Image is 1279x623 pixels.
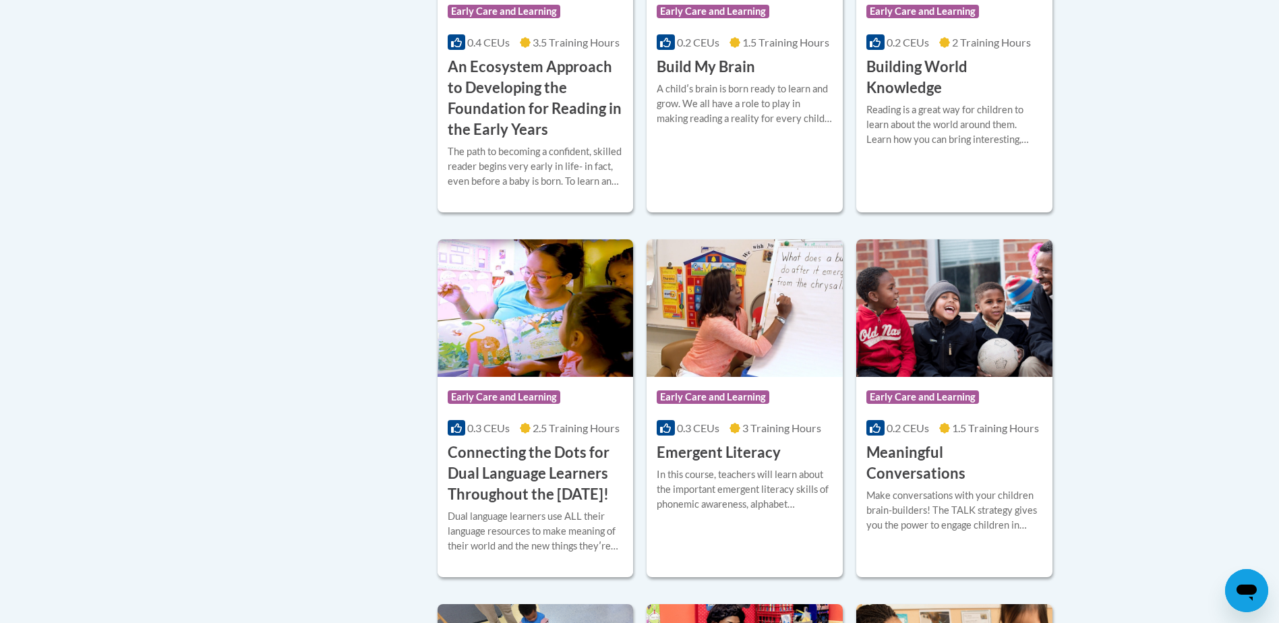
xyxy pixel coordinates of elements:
span: Early Care and Learning [657,390,769,404]
span: 0.2 CEUs [677,36,719,49]
span: Early Care and Learning [866,5,979,18]
h3: Building World Knowledge [866,57,1042,98]
div: Reading is a great way for children to learn about the world around them. Learn how you can bring... [866,102,1042,147]
span: 0.2 CEUs [887,36,929,49]
span: 0.3 CEUs [677,421,719,434]
img: Course Logo [856,239,1052,377]
div: A childʹs brain is born ready to learn and grow. We all have a role to play in making reading a r... [657,82,833,126]
span: 2.5 Training Hours [533,421,620,434]
span: Early Care and Learning [866,390,979,404]
h3: Meaningful Conversations [866,442,1042,484]
span: 0.2 CEUs [887,421,929,434]
iframe: Button to launch messaging window [1225,569,1268,612]
span: Early Care and Learning [657,5,769,18]
div: Make conversations with your children brain-builders! The TALK strategy gives you the power to en... [866,488,1042,533]
span: 3.5 Training Hours [533,36,620,49]
span: Early Care and Learning [448,5,560,18]
span: 2 Training Hours [952,36,1031,49]
div: In this course, teachers will learn about the important emergent literacy skills of phonemic awar... [657,467,833,512]
span: 1.5 Training Hours [742,36,829,49]
span: 1.5 Training Hours [952,421,1039,434]
a: Course LogoEarly Care and Learning0.3 CEUs3 Training Hours Emergent LiteracyIn this course, teach... [647,239,843,577]
h3: An Ecosystem Approach to Developing the Foundation for Reading in the Early Years [448,57,624,140]
span: Early Care and Learning [448,390,560,404]
img: Course Logo [438,239,634,377]
span: 3 Training Hours [742,421,821,434]
h3: Emergent Literacy [657,442,781,463]
span: 0.4 CEUs [467,36,510,49]
div: Dual language learners use ALL their language resources to make meaning of their world and the ne... [448,509,624,554]
img: Course Logo [647,239,843,377]
h3: Build My Brain [657,57,755,78]
h3: Connecting the Dots for Dual Language Learners Throughout the [DATE]! [448,442,624,504]
a: Course LogoEarly Care and Learning0.2 CEUs1.5 Training Hours Meaningful ConversationsMake convers... [856,239,1052,577]
span: 0.3 CEUs [467,421,510,434]
a: Course LogoEarly Care and Learning0.3 CEUs2.5 Training Hours Connecting the Dots for Dual Languag... [438,239,634,577]
div: The path to becoming a confident, skilled reader begins very early in life- in fact, even before ... [448,144,624,189]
